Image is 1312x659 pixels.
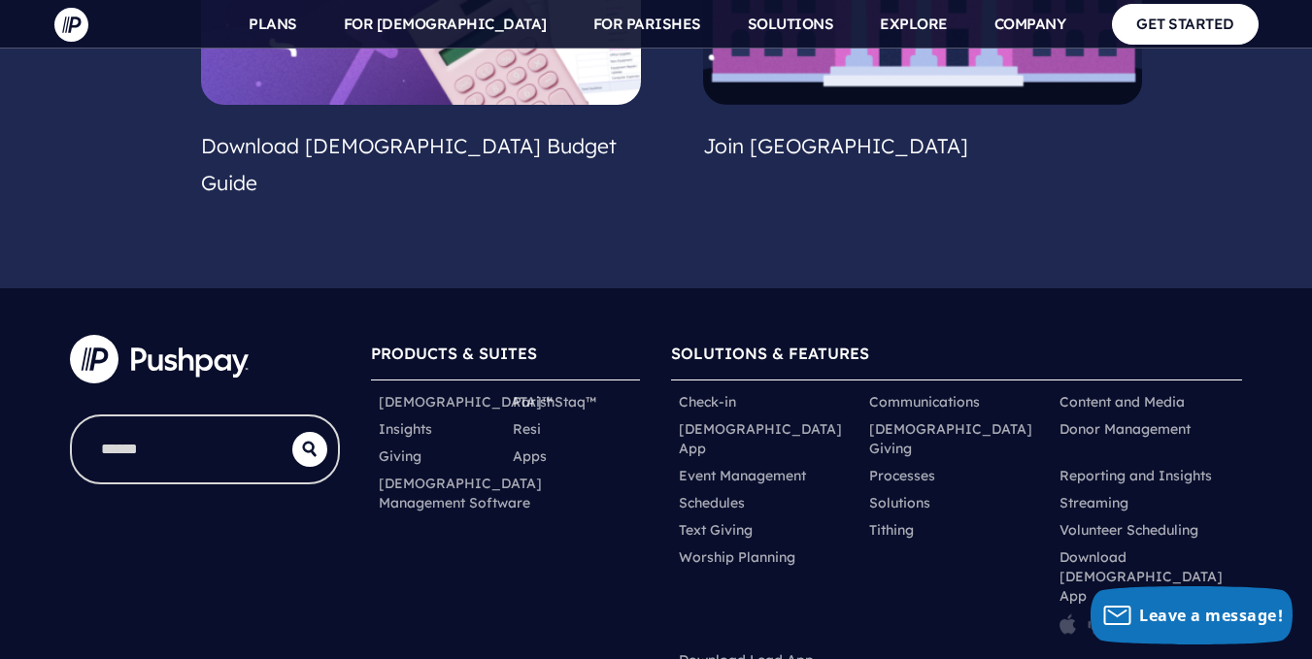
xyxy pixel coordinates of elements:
[1060,419,1191,439] a: Donor Management
[869,466,935,485] a: Processes
[1060,520,1198,540] a: Volunteer Scheduling
[869,392,980,412] a: Communications
[679,493,745,512] a: Schedules
[1088,613,1105,635] img: pp_icon_gplay.png
[513,419,541,439] a: Resi
[1060,493,1128,512] a: Streaming
[679,547,795,567] a: Worship Planning
[869,520,914,540] a: Tithing
[379,419,432,439] a: Insights
[513,446,547,466] a: Apps
[1091,586,1293,644] button: Leave a message!
[679,392,736,412] a: Check-in
[1139,605,1283,626] span: Leave a message!
[869,493,930,512] a: Solutions
[679,466,806,485] a: Event Management
[703,133,968,158] a: Join [GEOGRAPHIC_DATA]
[1060,392,1185,412] a: Content and Media
[1060,466,1212,485] a: Reporting and Insights
[379,392,553,412] a: [DEMOGRAPHIC_DATA]™
[201,133,617,195] a: Download [DEMOGRAPHIC_DATA] Budget Guide
[679,520,753,540] a: Text Giving
[1060,613,1076,635] img: pp_icon_appstore.png
[379,474,542,512] a: [DEMOGRAPHIC_DATA] Management Software
[679,419,854,458] a: [DEMOGRAPHIC_DATA] App
[371,335,641,380] h6: PRODUCTS & SUITES
[869,419,1044,458] a: [DEMOGRAPHIC_DATA] Giving
[513,392,596,412] a: ParishStaq™
[379,446,421,466] a: Giving
[1112,4,1259,44] a: GET STARTED
[671,335,1242,380] h6: SOLUTIONS & FEATURES
[1052,544,1242,646] li: Download [DEMOGRAPHIC_DATA] App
